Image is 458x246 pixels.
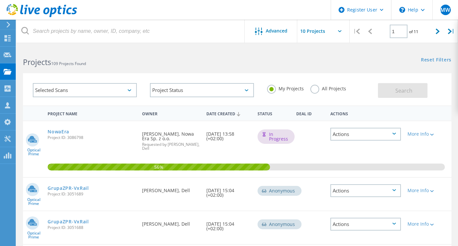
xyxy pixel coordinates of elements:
[7,14,77,18] a: Live Optics Dashboard
[407,188,435,193] div: More Info
[48,192,135,196] span: Project ID: 3051689
[445,20,458,43] div: |
[330,218,401,231] div: Actions
[23,198,44,206] span: Optical Prime
[23,231,44,239] span: Optical Prime
[51,61,86,66] span: 109 Projects Found
[421,57,451,63] a: Reset Filters
[350,20,363,43] div: |
[407,222,435,226] div: More Info
[258,186,302,196] div: Anonymous
[48,226,135,230] span: Project ID: 3051688
[48,219,89,224] a: GrupaZPR-VxRail
[254,107,293,119] div: Status
[330,184,401,197] div: Actions
[139,121,203,157] div: [PERSON_NAME], Nowa Era Sp. z o.o.
[203,178,255,204] div: [DATE] 15:04 (+02:00)
[399,7,405,13] svg: \n
[150,83,254,97] div: Project Status
[378,83,427,98] button: Search
[48,136,135,140] span: Project ID: 3086798
[203,107,255,120] div: Date Created
[139,178,203,199] div: [PERSON_NAME], Dell
[139,107,203,119] div: Owner
[407,132,435,136] div: More Info
[23,57,51,67] b: Projects
[258,219,302,229] div: Anonymous
[48,164,270,169] span: 56%
[142,143,200,150] span: Requested by [PERSON_NAME], Dell
[267,85,304,91] label: My Projects
[327,107,404,119] div: Actions
[293,107,327,119] div: Deal Id
[330,128,401,141] div: Actions
[409,29,418,34] span: of 11
[48,129,69,134] a: NowaEra
[23,148,44,156] span: Optical Prime
[310,85,346,91] label: All Projects
[395,87,412,94] span: Search
[203,121,255,147] div: [DATE] 13:58 (+02:00)
[44,107,138,119] div: Project Name
[258,129,295,144] div: In Progress
[203,211,255,237] div: [DATE] 15:04 (+02:00)
[139,211,203,233] div: [PERSON_NAME], Dell
[440,7,450,12] span: MW
[48,186,89,190] a: GrupaZPR-VxRail
[33,83,137,97] div: Selected Scans
[16,20,245,43] input: Search projects by name, owner, ID, company, etc
[266,29,287,33] span: Advanced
